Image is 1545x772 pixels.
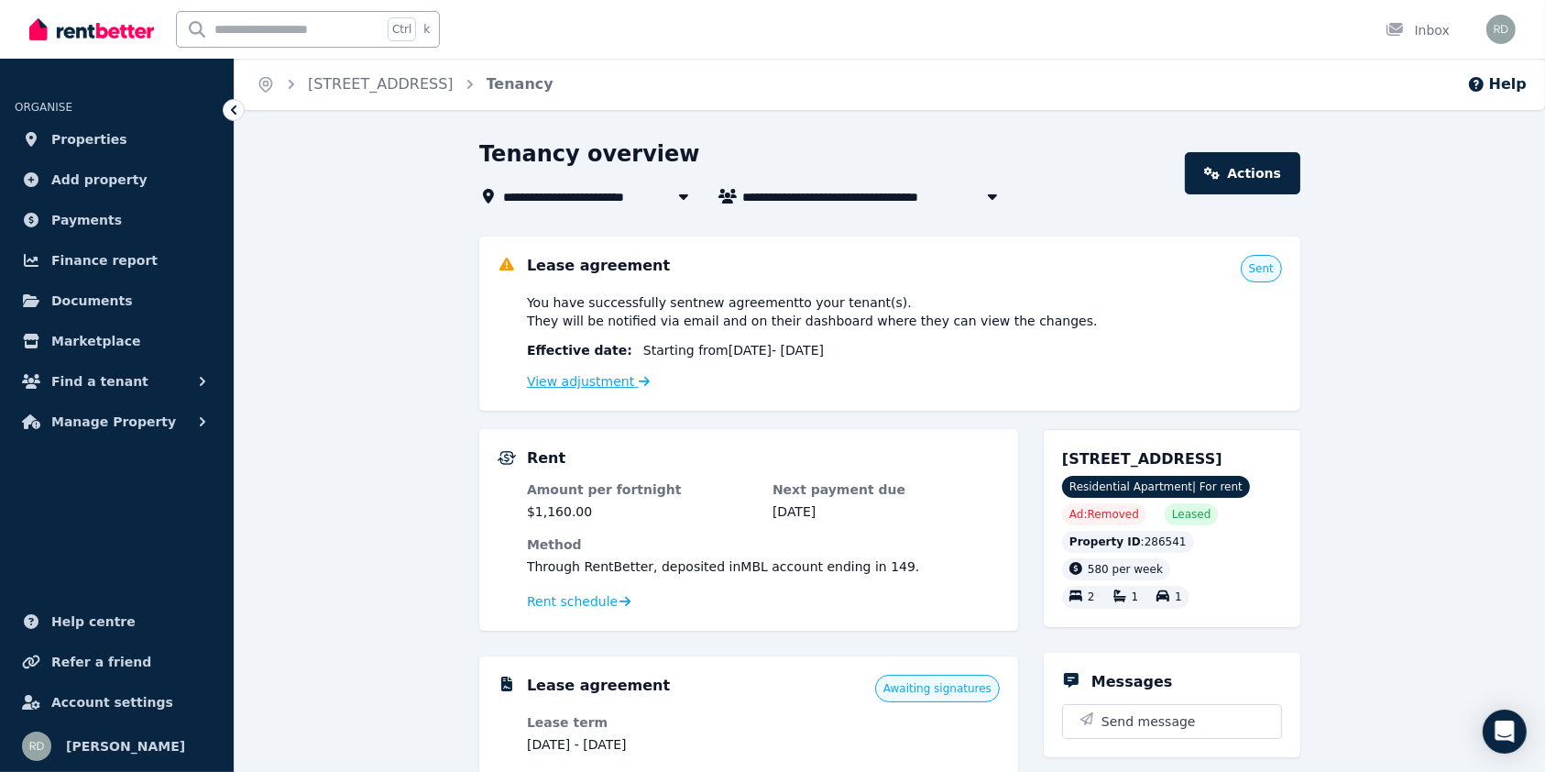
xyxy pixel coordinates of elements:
span: Properties [51,128,127,150]
a: Finance report [15,242,219,279]
dd: $1,160.00 [527,502,754,521]
span: Rent schedule [527,592,618,611]
h1: Tenancy overview [479,139,700,169]
a: Help centre [15,603,219,640]
h5: Messages [1091,671,1172,693]
span: Find a tenant [51,370,148,392]
span: Sent [1249,261,1274,276]
span: Awaiting signatures [883,681,992,696]
a: View adjustment [527,374,650,389]
img: Rebecca Dover [1486,15,1516,44]
div: : 286541 [1062,531,1194,553]
button: Find a tenant [15,363,219,400]
span: Ad: Removed [1069,507,1139,522]
span: [PERSON_NAME] [66,735,185,757]
span: 2 [1088,591,1095,604]
h5: Rent [527,447,565,469]
span: 1 [1132,591,1139,604]
dt: Amount per fortnight [527,480,754,499]
img: RentBetter [29,16,154,43]
dd: [DATE] [772,502,1000,521]
span: Send message [1101,712,1196,731]
a: Tenancy [487,75,553,93]
span: Ctrl [388,17,416,41]
span: Effective date : [527,341,632,359]
a: Account settings [15,684,219,721]
span: 1 [1175,591,1182,604]
a: Rent schedule [527,592,631,611]
span: Leased [1172,507,1211,522]
img: Rental Payments [498,451,516,465]
button: Manage Property [15,403,219,440]
button: Send message [1063,705,1281,738]
span: You have successfully sent new agreement to your tenant(s) . They will be notified via email and ... [527,293,1098,330]
span: Refer a friend [51,651,151,673]
span: Through RentBetter , deposited in MBL account ending in 149 . [527,559,919,574]
span: Manage Property [51,411,176,433]
a: Payments [15,202,219,238]
div: Open Intercom Messenger [1483,710,1527,754]
span: Account settings [51,691,173,713]
dt: Lease term [527,713,754,732]
dt: Method [527,535,1000,554]
span: Help centre [51,611,136,633]
span: Payments [51,209,122,231]
a: Documents [15,282,219,319]
span: ORGANISE [15,101,72,114]
span: Starting from [DATE] - [DATE] [643,341,824,359]
img: Rebecca Dover [22,732,51,761]
a: Refer a friend [15,644,219,680]
div: Inbox [1386,21,1450,39]
span: Marketplace [51,330,140,352]
span: 580 per week [1088,563,1163,576]
a: Marketplace [15,323,219,359]
a: Properties [15,121,219,158]
dd: [DATE] - [DATE] [527,735,754,754]
h5: Lease agreement [527,255,670,277]
a: Add property [15,161,219,198]
a: Actions [1185,152,1300,194]
span: Residential Apartment | For rent [1062,476,1250,498]
span: Documents [51,290,133,312]
a: [STREET_ADDRESS] [308,75,454,93]
span: [STREET_ADDRESS] [1062,450,1222,468]
h5: Lease agreement [527,675,670,697]
span: Add property [51,169,148,191]
span: k [423,22,430,37]
span: Property ID [1069,535,1141,549]
nav: Breadcrumb [235,59,575,110]
button: Help [1467,73,1527,95]
span: Finance report [51,249,158,271]
dt: Next payment due [772,480,1000,499]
